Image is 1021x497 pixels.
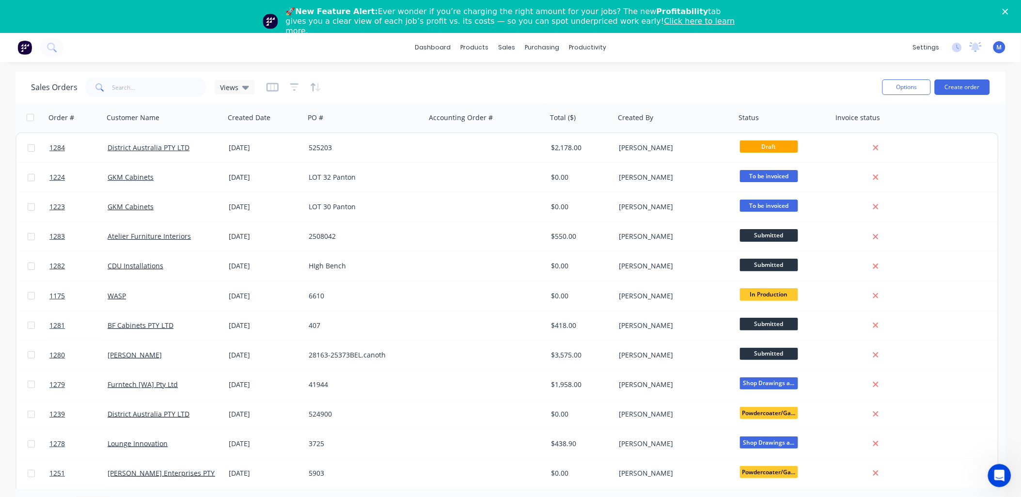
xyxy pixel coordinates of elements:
[309,321,416,330] div: 407
[740,140,798,153] span: Draft
[619,291,726,301] div: [PERSON_NAME]
[309,350,416,360] div: 28163-25373BEL.canoth
[619,468,726,478] div: [PERSON_NAME]
[309,439,416,449] div: 3725
[49,459,108,488] a: 1251
[108,291,126,300] a: WASP
[108,350,162,359] a: [PERSON_NAME]
[309,232,416,241] div: 2508042
[229,350,301,360] div: [DATE]
[619,439,726,449] div: [PERSON_NAME]
[49,370,108,399] a: 1279
[107,113,159,123] div: Customer Name
[493,40,520,55] div: sales
[908,40,944,55] div: settings
[309,291,416,301] div: 6610
[619,143,726,153] div: [PERSON_NAME]
[49,232,65,241] span: 1283
[112,78,207,97] input: Search...
[309,202,416,212] div: LOT 30 Panton
[740,288,798,300] span: In Production
[619,321,726,330] div: [PERSON_NAME]
[49,341,108,370] a: 1280
[229,143,301,153] div: [DATE]
[309,172,416,182] div: LOT 32 Panton
[308,113,323,123] div: PO #
[564,40,611,55] div: productivity
[520,40,564,55] div: purchasing
[48,113,74,123] div: Order #
[108,261,163,270] a: CDU Installations
[551,439,608,449] div: $438.90
[49,321,65,330] span: 1281
[108,232,191,241] a: Atelier Furniture Interiors
[456,40,493,55] div: products
[229,409,301,419] div: [DATE]
[551,202,608,212] div: $0.00
[429,113,493,123] div: Accounting Order #
[551,291,608,301] div: $0.00
[49,143,65,153] span: 1284
[619,232,726,241] div: [PERSON_NAME]
[309,468,416,478] div: 5903
[229,380,301,389] div: [DATE]
[550,113,576,123] div: Total ($)
[31,83,78,92] h1: Sales Orders
[836,113,880,123] div: Invoice status
[229,261,301,271] div: [DATE]
[740,318,798,330] span: Submitted
[108,321,173,330] a: BF Cabinets PTY LTD
[229,321,301,330] div: [DATE]
[309,409,416,419] div: 524900
[988,464,1011,487] iframe: Intercom live chat
[740,170,798,182] span: To be invoiced
[49,202,65,212] span: 1223
[229,439,301,449] div: [DATE]
[49,281,108,311] a: 1175
[296,7,378,16] b: New Feature Alert:
[49,409,65,419] span: 1239
[551,321,608,330] div: $418.00
[49,350,65,360] span: 1280
[551,380,608,389] div: $1,958.00
[108,172,154,182] a: GKM Cabinets
[108,143,189,152] a: District Australia PTY LTD
[551,232,608,241] div: $550.00
[17,40,32,55] img: Factory
[49,311,108,340] a: 1281
[997,43,1002,52] span: M
[740,229,798,241] span: Submitted
[49,400,108,429] a: 1239
[229,291,301,301] div: [DATE]
[740,436,798,449] span: Shop Drawings a...
[229,202,301,212] div: [DATE]
[1003,9,1012,15] div: Close
[739,113,759,123] div: Status
[309,143,416,153] div: 525203
[228,113,270,123] div: Created Date
[935,79,990,95] button: Create order
[49,163,108,192] a: 1224
[740,407,798,419] span: Powdercoater/Ga...
[108,202,154,211] a: GKM Cabinets
[286,16,735,35] a: Click here to learn more.
[220,82,238,93] span: Views
[286,7,743,36] div: 🚀 Ever wonder if you’re charging the right amount for your jobs? The new tab gives you a clear vi...
[49,251,108,280] a: 1282
[49,380,65,389] span: 1279
[49,468,65,478] span: 1251
[740,466,798,478] span: Powdercoater/Ga...
[551,350,608,360] div: $3,575.00
[619,350,726,360] div: [PERSON_NAME]
[740,377,798,389] span: Shop Drawings a...
[49,133,108,162] a: 1284
[551,143,608,153] div: $2,178.00
[49,429,108,458] a: 1278
[229,172,301,182] div: [DATE]
[108,409,189,419] a: District Australia PTY LTD
[618,113,653,123] div: Created By
[108,468,229,478] a: [PERSON_NAME] Enterprises PTY LTD
[49,222,108,251] a: 1283
[551,468,608,478] div: $0.00
[263,14,278,29] img: Profile image for Team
